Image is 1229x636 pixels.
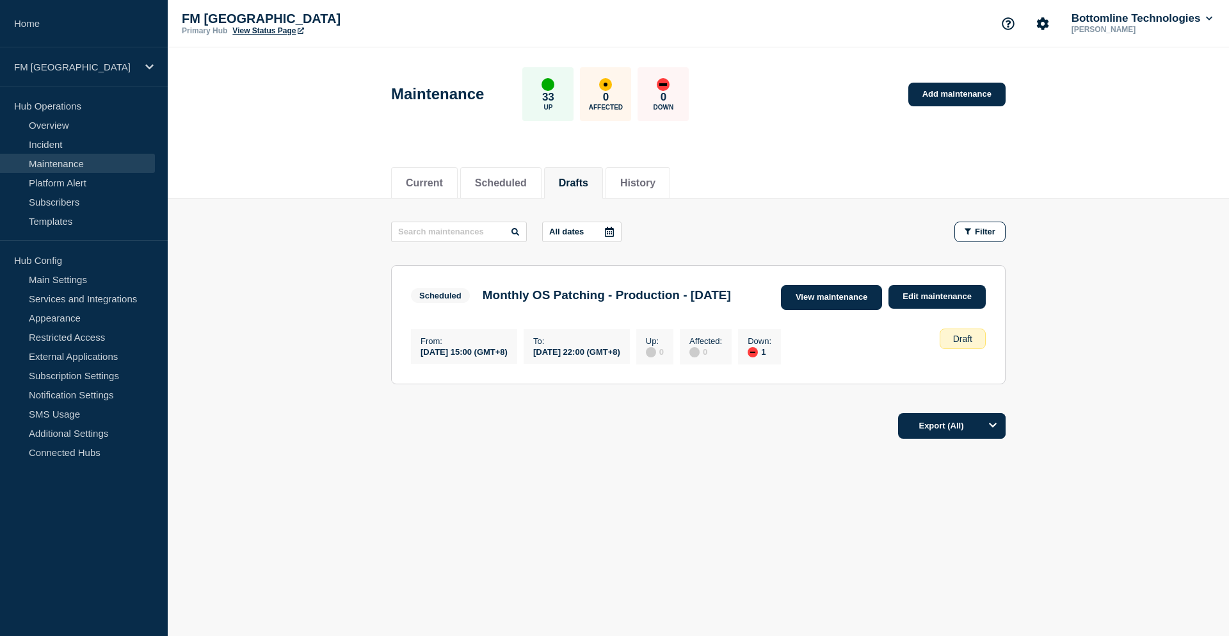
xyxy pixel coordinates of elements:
[646,347,656,357] div: disabled
[689,336,722,346] p: Affected :
[1069,25,1202,34] p: [PERSON_NAME]
[599,78,612,91] div: affected
[542,222,622,242] button: All dates
[419,291,462,300] div: Scheduled
[182,12,438,26] p: FM [GEOGRAPHIC_DATA]
[559,177,588,189] button: Drafts
[475,177,527,189] button: Scheduled
[980,413,1006,439] button: Options
[995,10,1022,37] button: Support
[888,285,986,309] a: Edit maintenance
[781,285,882,310] a: View maintenance
[533,346,620,357] div: [DATE] 22:00 (GMT+8)
[391,85,484,103] h1: Maintenance
[689,346,722,357] div: 0
[1029,10,1056,37] button: Account settings
[14,61,137,72] p: FM [GEOGRAPHIC_DATA]
[620,177,655,189] button: History
[657,78,670,91] div: down
[954,222,1006,242] button: Filter
[589,104,623,111] p: Affected
[908,83,1006,106] a: Add maintenance
[421,336,508,346] p: From :
[689,347,700,357] div: disabled
[748,336,771,346] p: Down :
[542,78,554,91] div: up
[748,347,758,357] div: down
[603,91,609,104] p: 0
[898,413,1006,439] button: Export (All)
[232,26,303,35] a: View Status Page
[542,91,554,104] p: 33
[483,288,731,302] h3: Monthly OS Patching - Production - [DATE]
[748,346,771,357] div: 1
[661,91,666,104] p: 0
[646,346,664,357] div: 0
[543,104,552,111] p: Up
[533,336,620,346] p: To :
[549,227,584,236] p: All dates
[646,336,664,346] p: Up :
[975,227,995,236] span: Filter
[1069,12,1215,25] button: Bottomline Technologies
[406,177,443,189] button: Current
[654,104,674,111] p: Down
[940,329,986,349] div: Draft
[421,346,508,357] div: [DATE] 15:00 (GMT+8)
[182,26,227,35] p: Primary Hub
[391,222,527,242] input: Search maintenances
